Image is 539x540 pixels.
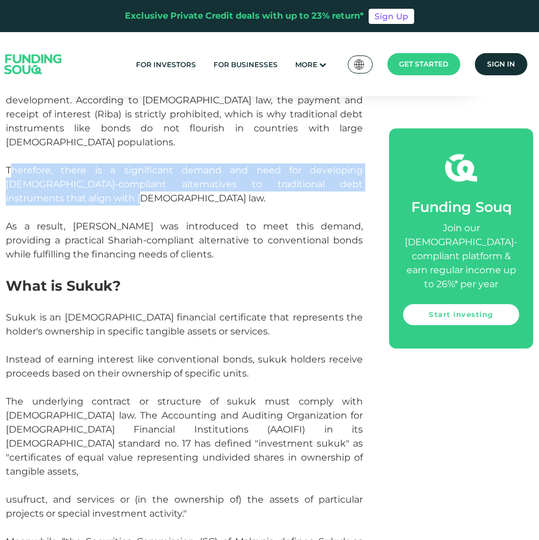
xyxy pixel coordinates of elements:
span: In emerging economies, these markets are still in the early stages of development. According to [... [6,81,363,148]
span: Sukuk is an [DEMOGRAPHIC_DATA] financial certificate that represents the holder's ownership in sp... [6,312,363,337]
div: Join our [DEMOGRAPHIC_DATA]-compliant platform & earn regular income up to 26%* per year [403,221,519,291]
span: As a result, [PERSON_NAME] was introduced to meet this demand, providing a practical Shariah-comp... [6,221,363,260]
span: The underlying contract or structure of sukuk must comply with [DEMOGRAPHIC_DATA] law. The Accoun... [6,396,363,477]
span: Instead of earning interest like conventional bonds, sukuk holders receive proceeds based on thei... [6,354,363,379]
a: For Businesses [211,55,281,74]
div: Exclusive Private Credit deals with up to 23% return* [125,9,364,23]
span: More [295,60,317,69]
span: Get started [399,60,449,68]
img: SA Flag [354,60,365,69]
a: Sign Up [369,9,414,24]
span: Sign in [487,60,515,68]
span: usufruct, and services or (in the ownership of) the assets of particular projects or special inve... [6,494,363,519]
a: Sign in [475,53,527,75]
span: What is Sukuk? [6,277,121,294]
span: Therefore, there is a significant demand and need for developing [DEMOGRAPHIC_DATA]-compliant alt... [6,165,363,204]
img: fsicon [445,152,477,184]
a: For Investors [133,55,199,74]
a: Start investing [403,304,519,325]
span: Funding Souq [411,198,512,215]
